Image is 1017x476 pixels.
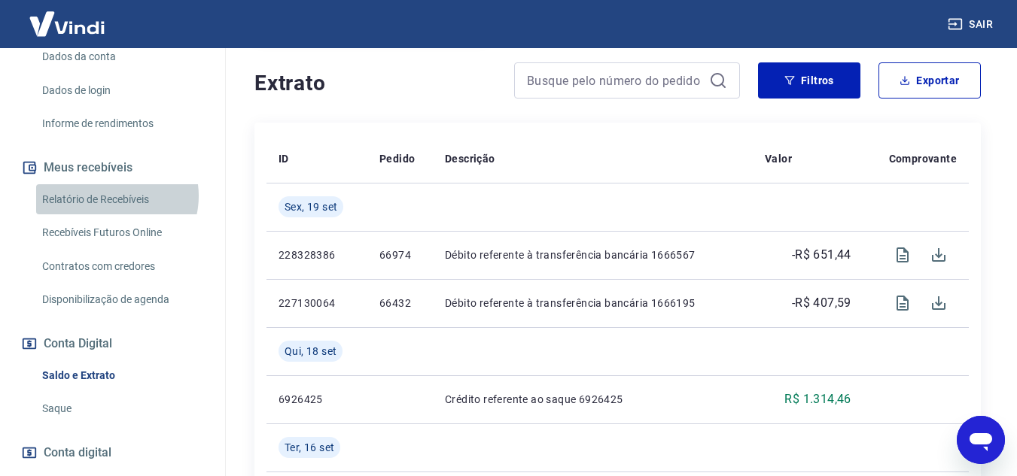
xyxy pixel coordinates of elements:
a: Recebíveis Futuros Online [36,217,207,248]
button: Filtros [758,62,860,99]
a: Conta digital [18,436,207,469]
a: Saldo e Extrato [36,360,207,391]
a: Contratos com credores [36,251,207,282]
p: Débito referente à transferência bancária 1666195 [445,296,741,311]
button: Meus recebíveis [18,151,207,184]
a: Informe de rendimentos [36,108,207,139]
span: Ter, 16 set [285,440,334,455]
a: Relatório de Recebíveis [36,184,207,215]
span: Sex, 19 set [285,199,337,214]
span: Download [921,237,957,273]
p: Pedido [379,151,415,166]
p: 66974 [379,247,421,262]
a: Dados de login [36,75,207,106]
button: Conta Digital [18,327,207,360]
a: Disponibilização de agenda [36,284,207,315]
p: -R$ 407,59 [792,294,851,312]
input: Busque pelo número do pedido [527,69,703,92]
p: Descrição [445,151,495,166]
p: 6926425 [279,392,355,407]
span: Conta digital [44,442,111,463]
p: ID [279,151,289,166]
p: -R$ 651,44 [792,246,851,264]
button: Sair [945,11,999,38]
p: Comprovante [889,151,957,166]
span: Qui, 18 set [285,344,336,359]
h4: Extrato [254,68,496,99]
span: Visualizar [885,237,921,273]
p: 66432 [379,296,421,311]
p: Débito referente à transferência bancária 1666567 [445,247,741,262]
span: Visualizar [885,285,921,321]
button: Exportar [878,62,981,99]
iframe: Botão para abrir a janela de mensagens [957,416,1005,464]
p: Crédito referente ao saque 6926425 [445,392,741,407]
a: Dados da conta [36,41,207,72]
span: Download [921,285,957,321]
p: R$ 1.314,46 [784,390,851,408]
p: 227130064 [279,296,355,311]
img: Vindi [18,1,116,47]
p: Valor [765,151,792,166]
a: Saque [36,393,207,424]
p: 228328386 [279,247,355,262]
